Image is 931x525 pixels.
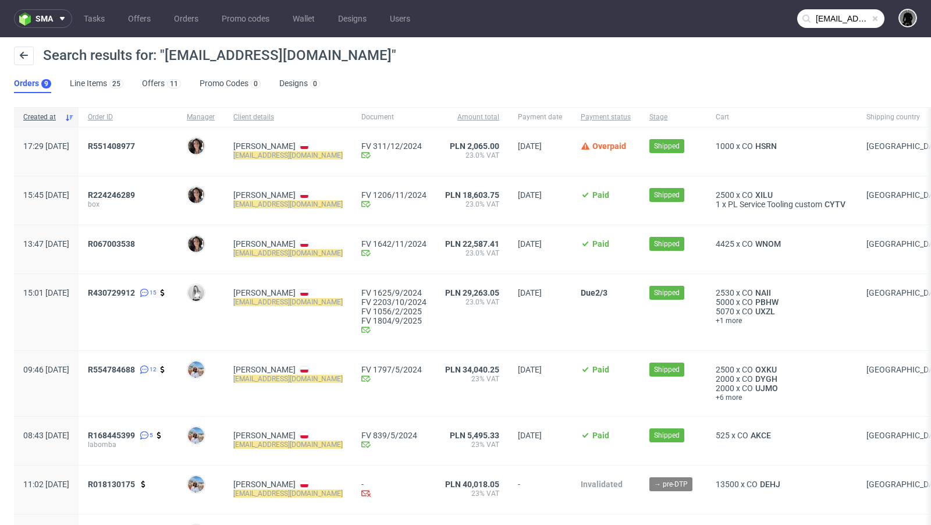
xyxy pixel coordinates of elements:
span: R018130175 [88,480,135,489]
span: 08:43 [DATE] [23,431,69,440]
span: Paid [592,239,609,249]
span: CO [742,307,753,316]
span: 23.0% VAT [445,297,499,307]
a: Offers [121,9,158,28]
span: CO [742,374,753,384]
span: 23.0% VAT [445,200,499,209]
span: 11:02 [DATE] [23,480,69,489]
div: 0 [254,80,258,88]
a: [PERSON_NAME] [233,288,296,297]
span: Payment date [518,112,562,122]
span: [DATE] [518,141,542,151]
div: x [716,141,848,151]
a: NAII [753,288,773,297]
img: Moreno Martinez Cristina [188,187,204,203]
span: CO [742,288,753,297]
mark: [EMAIL_ADDRESS][DOMAIN_NAME] [233,298,343,306]
span: 09:46 [DATE] [23,365,69,374]
span: PLN 22,587.41 [445,239,499,249]
a: FV 311/12/2024 [361,141,427,151]
div: x [716,384,848,393]
span: R551408977 [88,141,135,151]
a: 15 [137,288,157,297]
div: x [716,239,848,249]
span: Cart [716,112,848,122]
a: Promo Codes0 [200,75,261,93]
a: [PERSON_NAME] [233,431,296,440]
div: x [716,307,848,316]
a: FV 1804/9/2025 [361,316,427,325]
span: CO [737,431,748,440]
a: WNOM [753,239,783,249]
span: Amount total [445,112,499,122]
span: Order ID [88,112,168,122]
span: PLN 34,040.25 [445,365,499,374]
span: 15 [150,288,157,297]
span: Shipped [654,190,680,200]
button: sma [14,9,72,28]
span: [DATE] [518,190,542,200]
span: Due [581,288,595,297]
a: Orders [167,9,205,28]
span: [DATE] [518,431,542,440]
span: CO [742,239,753,249]
span: 15:45 [DATE] [23,190,69,200]
span: [DATE] [518,239,542,249]
img: Moreno Martinez Cristina [188,138,204,154]
span: Document [361,112,427,122]
a: OXKU [753,365,779,374]
span: Manager [187,112,215,122]
span: 23% VAT [445,440,499,449]
span: 2530 [716,288,734,297]
span: - [518,480,562,500]
span: PLN 29,263.05 [445,288,499,297]
span: box [88,200,168,209]
span: 2000 [716,374,734,384]
span: DEHJ [758,480,783,489]
span: Search results for: "[EMAIL_ADDRESS][DOMAIN_NAME]" [43,47,396,63]
a: CYTV [822,200,848,209]
span: CO [742,141,753,151]
span: 23% VAT [445,489,499,498]
span: Payment status [581,112,631,122]
a: Wallet [286,9,322,28]
span: 13:47 [DATE] [23,239,69,249]
span: 12 [150,365,157,374]
a: Users [383,9,417,28]
a: DYGH [753,374,780,384]
span: Client details [233,112,343,122]
span: [DATE] [518,288,542,297]
span: Paid [592,365,609,374]
a: FV 839/5/2024 [361,431,427,440]
span: R554784688 [88,365,135,374]
span: UJMO [753,384,780,393]
div: x [716,374,848,384]
span: PLN 40,018.05 [445,480,499,489]
span: [DATE] [518,365,542,374]
a: FV 2203/10/2024 [361,297,427,307]
a: R168445399 [88,431,137,440]
span: Shipped [654,364,680,375]
a: Designs0 [279,75,320,93]
a: R551408977 [88,141,137,151]
img: logo [19,12,35,26]
span: 1 [716,200,720,209]
a: XILU [753,190,775,200]
a: [PERSON_NAME] [233,239,296,249]
a: FV 1206/11/2024 [361,190,427,200]
span: 5070 [716,307,734,316]
a: R554784688 [88,365,137,374]
a: FV 1625/9/2024 [361,288,427,297]
div: x [716,190,848,200]
a: FV 1797/5/2024 [361,365,427,374]
mark: [EMAIL_ADDRESS][DOMAIN_NAME] [233,489,343,498]
span: 5 [150,431,153,440]
span: CO [742,190,753,200]
span: +1 more [716,316,848,325]
a: R430729912 [88,288,137,297]
a: 12 [137,365,157,374]
a: [PERSON_NAME] [233,190,296,200]
div: x [716,365,848,374]
div: 0 [313,80,317,88]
